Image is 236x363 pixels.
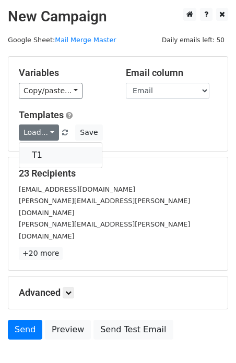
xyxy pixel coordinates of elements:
h5: 23 Recipients [19,168,217,179]
h5: Email column [126,67,217,79]
h5: Variables [19,67,110,79]
a: Load... [19,124,59,141]
a: Send Test Email [93,320,173,340]
span: Daily emails left: 50 [158,34,228,46]
a: Mail Merge Master [55,36,116,44]
a: Templates [19,109,64,120]
a: Copy/paste... [19,83,82,99]
small: [PERSON_NAME][EMAIL_ADDRESS][PERSON_NAME][DOMAIN_NAME] [19,197,190,217]
button: Save [75,124,102,141]
iframe: Chat Widget [184,313,236,363]
small: [PERSON_NAME][EMAIL_ADDRESS][PERSON_NAME][DOMAIN_NAME] [19,220,190,240]
small: [EMAIL_ADDRESS][DOMAIN_NAME] [19,185,135,193]
a: Send [8,320,42,340]
a: Daily emails left: 50 [158,36,228,44]
h2: New Campaign [8,8,228,26]
a: T1 [19,147,102,164]
a: Preview [45,320,91,340]
a: +20 more [19,247,63,260]
h5: Advanced [19,287,217,298]
small: Google Sheet: [8,36,116,44]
